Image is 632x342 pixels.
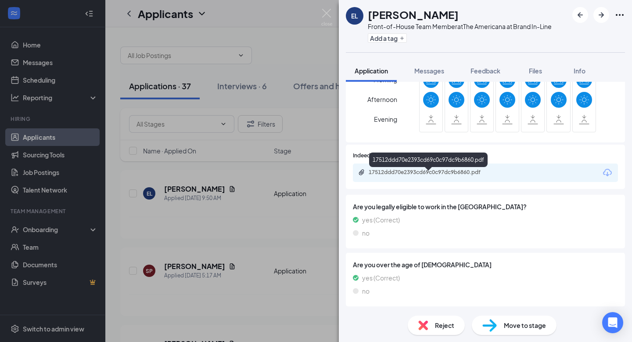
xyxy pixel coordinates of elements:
[529,67,542,75] span: Files
[367,91,397,107] span: Afternoon
[368,7,459,22] h1: [PERSON_NAME]
[435,320,454,330] span: Reject
[470,67,500,75] span: Feedback
[574,67,585,75] span: Info
[353,152,391,160] span: Indeed Resume
[362,286,370,296] span: no
[596,10,607,20] svg: ArrowRight
[369,153,488,167] div: 17512ddd70e2393cd69c0c97dc9b6860.pdf
[602,312,623,333] div: Open Intercom Messenger
[614,10,625,20] svg: Ellipses
[355,67,388,75] span: Application
[504,320,546,330] span: Move to stage
[575,10,585,20] svg: ArrowLeftNew
[374,111,397,127] span: Evening
[602,167,613,178] svg: Download
[368,33,407,43] button: PlusAdd a tag
[358,169,365,176] svg: Paperclip
[353,202,618,211] span: Are you legally eligible to work in the [GEOGRAPHIC_DATA]?
[368,22,552,31] div: Front-of-House Team Member at The Americana at Brand In-Line
[572,7,588,23] button: ArrowLeftNew
[362,215,400,225] span: yes (Correct)
[593,7,609,23] button: ArrowRight
[362,228,370,238] span: no
[399,36,405,41] svg: Plus
[369,169,492,176] div: 17512ddd70e2393cd69c0c97dc9b6860.pdf
[414,67,444,75] span: Messages
[353,260,618,269] span: Are you over the age of [DEMOGRAPHIC_DATA]
[351,11,358,20] div: EL
[358,169,500,177] a: Paperclip17512ddd70e2393cd69c0c97dc9b6860.pdf
[362,273,400,283] span: yes (Correct)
